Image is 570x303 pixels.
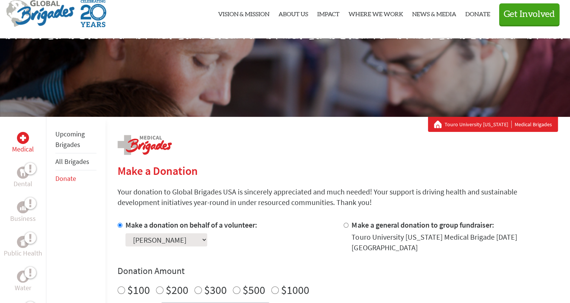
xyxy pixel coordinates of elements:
[20,204,26,210] img: Business
[17,236,29,248] div: Public Health
[17,201,29,213] div: Business
[10,213,36,224] p: Business
[504,10,555,19] span: Get Involved
[118,164,558,178] h2: Make a Donation
[55,153,96,170] li: All Brigades
[4,236,42,259] a: Public HealthPublic Health
[127,283,150,297] label: $100
[20,169,26,176] img: Dental
[166,283,188,297] label: $200
[20,238,26,246] img: Public Health
[15,283,31,293] p: Water
[15,271,31,293] a: WaterWater
[14,179,32,189] p: Dental
[12,132,34,155] a: MedicalMedical
[55,170,96,187] li: Donate
[55,130,85,149] a: Upcoming Brigades
[17,271,29,283] div: Water
[20,135,26,141] img: Medical
[445,121,512,128] a: Touro University [US_STATE]
[118,187,558,208] p: Your donation to Global Brigades USA is sincerely appreciated and much needed! Your support is dr...
[20,272,26,281] img: Water
[17,132,29,144] div: Medical
[204,283,227,297] label: $300
[351,232,558,253] div: Touro University [US_STATE] Medical Brigade [DATE] [GEOGRAPHIC_DATA]
[281,283,309,297] label: $1000
[118,135,172,155] img: logo-medical.png
[55,126,96,153] li: Upcoming Brigades
[125,220,257,230] label: Make a donation on behalf of a volunteer:
[14,167,32,189] a: DentalDental
[434,121,552,128] div: Medical Brigades
[17,167,29,179] div: Dental
[12,144,34,155] p: Medical
[351,220,494,230] label: Make a general donation to group fundraiser:
[499,3,559,25] button: Get Involved
[10,201,36,224] a: BusinessBusiness
[55,174,76,183] a: Donate
[118,265,558,277] h4: Donation Amount
[55,157,89,166] a: All Brigades
[4,248,42,259] p: Public Health
[243,283,265,297] label: $500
